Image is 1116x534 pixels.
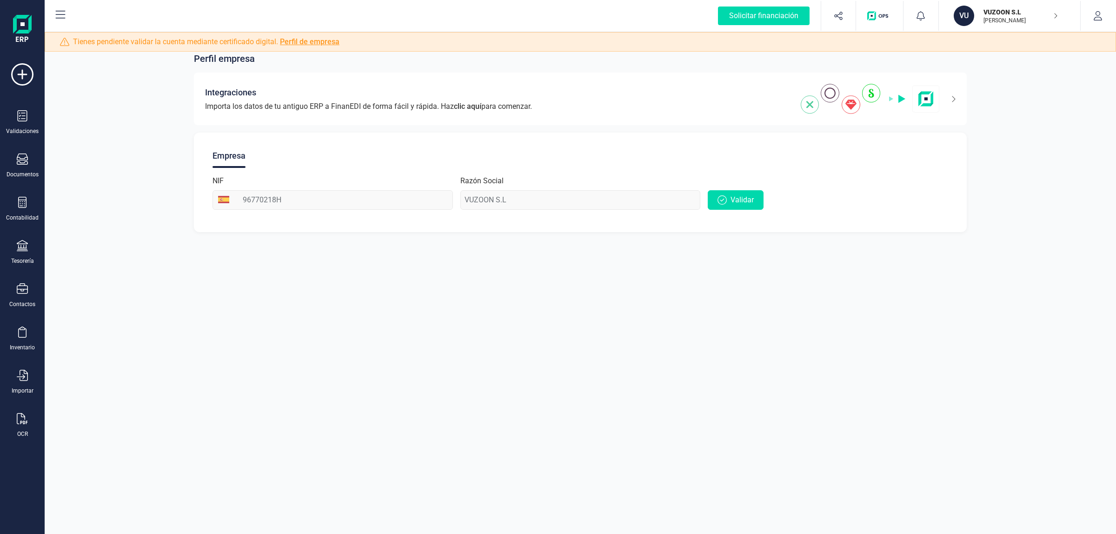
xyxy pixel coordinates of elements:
img: Logo Finanedi [13,15,32,45]
button: Solicitar financiación [707,1,821,31]
div: Documentos [7,171,39,178]
p: [PERSON_NAME] [983,17,1058,24]
label: Razón Social [460,175,504,187]
img: integrations-img [801,84,940,114]
span: Integraciones [205,86,256,99]
div: Tesorería [11,257,34,265]
div: Inventario [10,344,35,351]
span: clic aquí [454,102,481,111]
div: OCR [17,430,28,438]
span: Tienes pendiente validar la cuenta mediante certificado digital. [73,36,339,47]
div: Contabilidad [6,214,39,221]
div: Validaciones [6,127,39,135]
button: Logo de OPS [862,1,897,31]
div: Contactos [9,300,35,308]
img: Logo de OPS [867,11,892,20]
a: Perfil de empresa [280,37,339,46]
span: Perfil empresa [194,52,255,65]
div: Importar [12,387,33,394]
p: VUZOON S.L [983,7,1058,17]
span: Validar [731,194,754,206]
div: VU [954,6,974,26]
div: Solicitar financiación [718,7,810,25]
button: VUVUZOON S.L[PERSON_NAME] [950,1,1069,31]
div: Empresa [213,144,246,168]
label: NIF [213,175,224,187]
button: Validar [708,190,764,210]
span: Importa los datos de tu antiguo ERP a FinanEDI de forma fácil y rápida. Haz para comenzar. [205,101,532,112]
